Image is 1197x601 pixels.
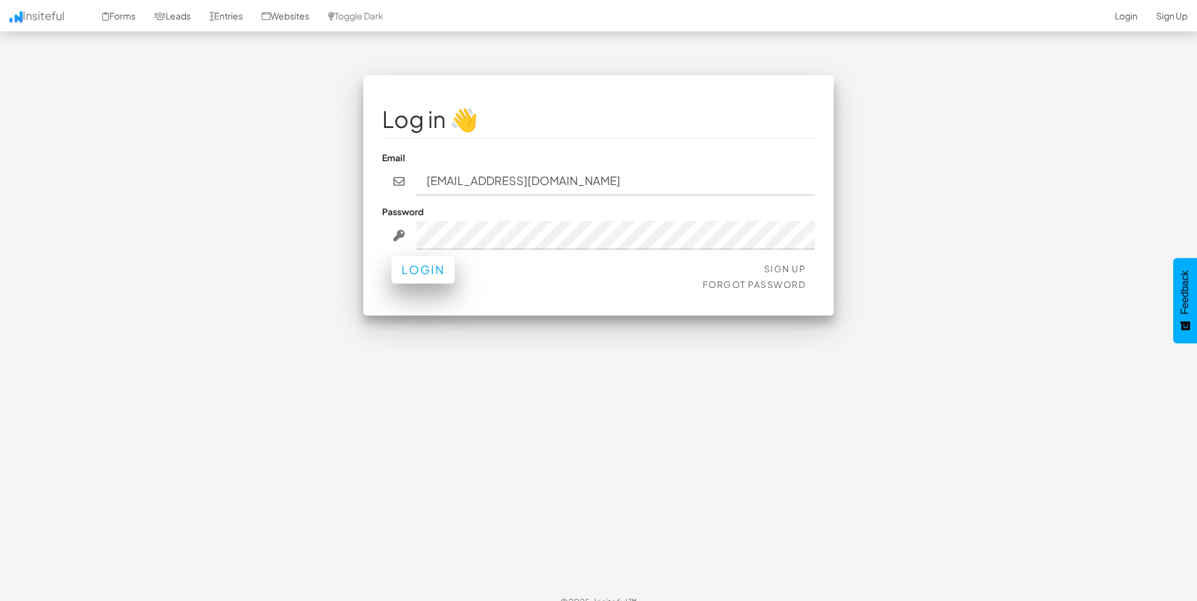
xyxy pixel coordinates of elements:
[382,205,423,218] label: Password
[382,107,815,132] h1: Log in 👋
[764,263,806,274] a: Sign Up
[417,167,816,196] input: john@doe.com
[382,151,405,164] label: Email
[703,279,806,290] a: Forgot Password
[1179,270,1191,314] span: Feedback
[391,256,455,284] button: Login
[9,11,23,23] img: icon.png
[1173,258,1197,343] button: Feedback - Show survey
